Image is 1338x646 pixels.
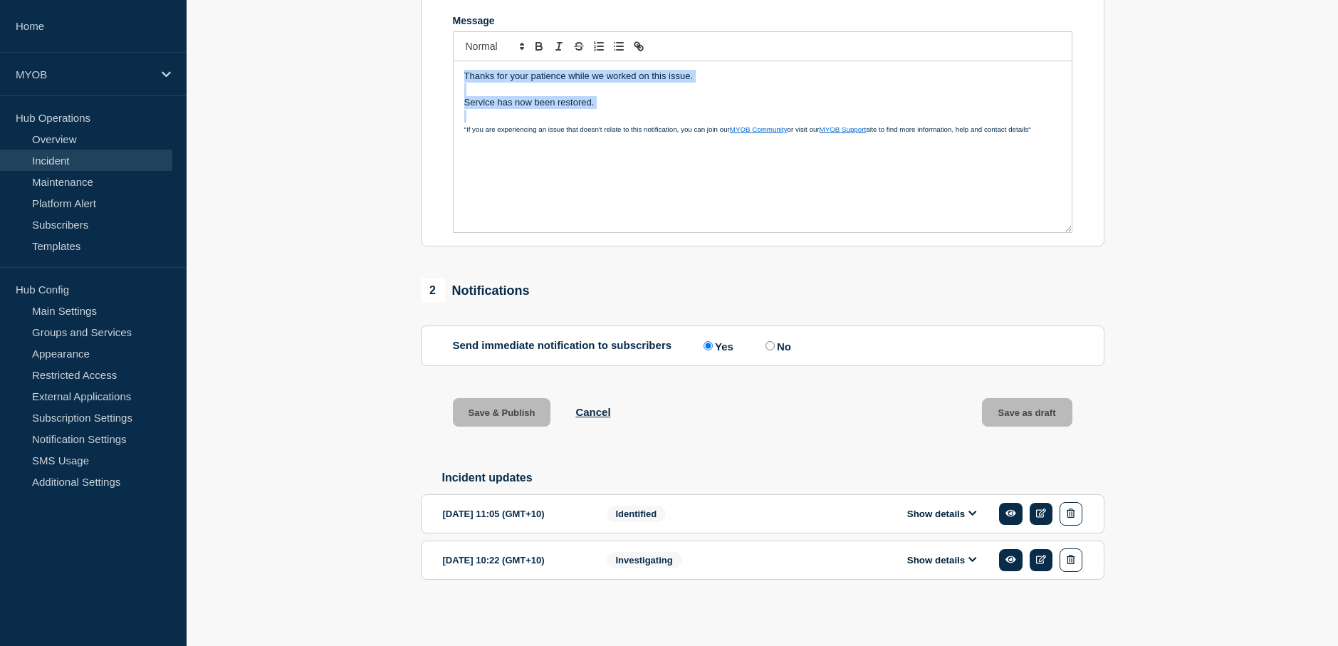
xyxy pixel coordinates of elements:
button: Toggle italic text [549,38,569,55]
button: Cancel [575,406,610,418]
span: Identified [607,506,667,522]
a: MYOB Community [730,125,788,133]
button: Show details [903,554,981,566]
div: Send immediate notification to subscribers [453,339,1072,353]
label: No [762,339,791,353]
div: Notifications [421,278,530,303]
span: site to find more information, help and contact details" [866,125,1031,133]
label: Yes [700,339,733,353]
span: 2 [421,278,445,303]
div: [DATE] 11:05 (GMT+10) [443,502,585,526]
p: MYOB [16,68,152,80]
span: "If you are experiencing an issue that doesn't relate to this notification, you can join our [464,125,730,133]
span: or visit our [788,125,820,133]
p: Send immediate notification to subscribers [453,339,672,353]
h2: Incident updates [442,472,1104,484]
div: Message [454,61,1072,232]
input: No [765,341,775,350]
button: Save as draft [982,398,1072,427]
a: MYOB Support [820,125,867,133]
button: Toggle ordered list [589,38,609,55]
span: Font size [459,38,529,55]
button: Toggle bold text [529,38,549,55]
button: Toggle link [629,38,649,55]
div: [DATE] 10:22 (GMT+10) [443,548,585,572]
button: Toggle strikethrough text [569,38,589,55]
span: Investigating [607,552,682,568]
p: Thanks for your patience while we worked on this issue. [464,70,1061,83]
input: Yes [704,341,713,350]
div: Message [453,15,1072,26]
button: Save & Publish [453,398,551,427]
button: Show details [903,508,981,520]
button: Toggle bulleted list [609,38,629,55]
p: Service has now been restored. [464,96,1061,109]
